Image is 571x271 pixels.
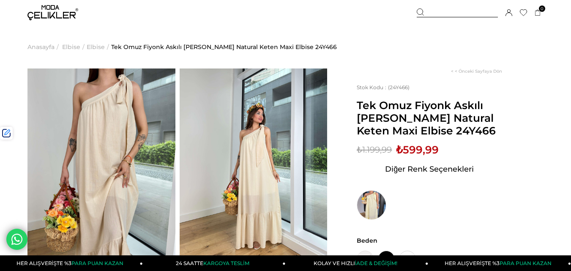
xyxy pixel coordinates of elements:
[87,25,105,68] a: Elbise
[143,255,286,271] a: 24 SAATTEKARGOYA TESLİM
[180,68,328,266] img: Elliot keten elbise 24Y466
[357,251,374,268] span: S
[539,5,545,12] span: 0
[286,255,429,271] a: KOLAY VE HIZLIİADE & DEĞİŞİM!
[27,25,61,68] li: >
[27,68,175,266] img: Elliot keten elbise 24Y466
[203,260,249,266] span: KARGOYA TESLİM
[357,84,388,90] span: Stok Kodu
[378,251,395,268] span: M
[355,260,397,266] span: İADE & DEĞİŞİM!
[357,99,502,137] span: Tek Omuz Fiyonk Askılı [PERSON_NAME] Natural Keten Maxi Elbise 24Y466
[535,10,541,16] a: 0
[62,25,80,68] a: Elbise
[357,143,392,156] span: ₺1.199,99
[399,251,416,268] span: L
[111,25,337,68] a: Tek Omuz Fiyonk Askılı [PERSON_NAME] Natural Keten Maxi Elbise 24Y466
[500,260,552,266] span: PARA PUAN KAZAN
[27,5,78,20] img: logo
[62,25,87,68] li: >
[385,162,474,176] span: Diğer Renk Seçenekleri
[87,25,111,68] li: >
[357,237,502,244] span: Beden
[71,260,123,266] span: PARA PUAN KAZAN
[27,25,55,68] a: Anasayfa
[428,255,571,271] a: HER ALIŞVERİŞTE %3PARA PUAN KAZAN
[451,68,502,74] a: < < Önceki Sayfaya Dön
[357,190,386,220] img: Tek Omuz Fiyonk Askılı Elliot Kadın Sarı Keten Maxi Elbise 24Y466
[357,84,410,90] span: (24Y466)
[396,143,439,156] span: ₺599,99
